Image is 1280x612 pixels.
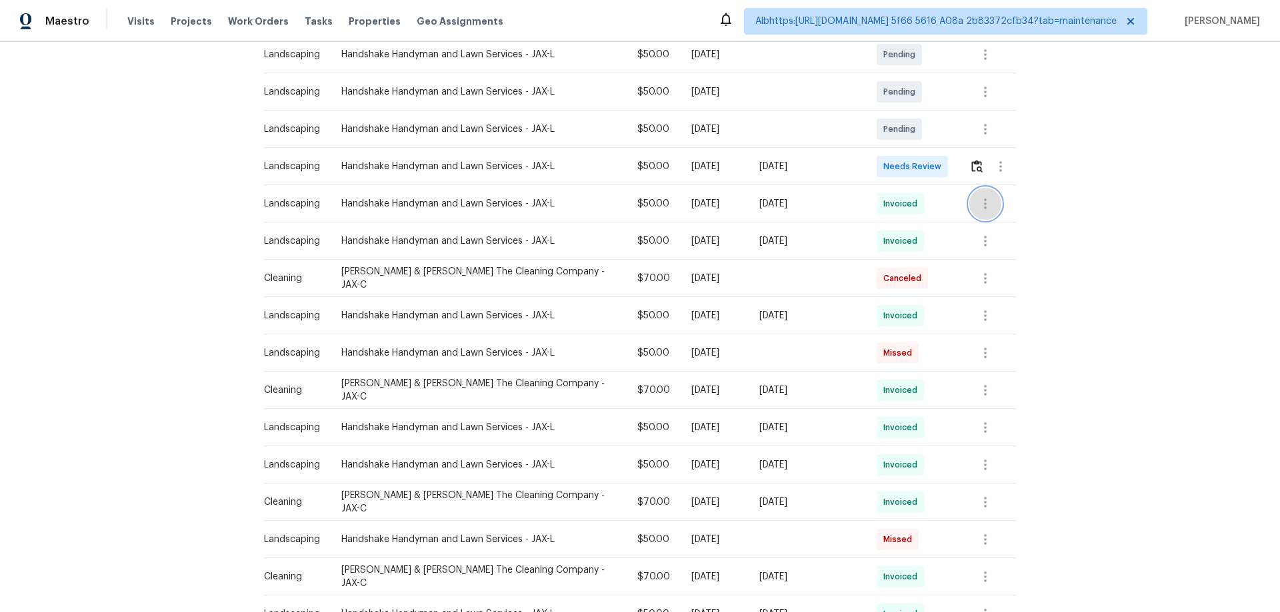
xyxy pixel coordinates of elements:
[759,570,855,583] div: [DATE]
[637,309,670,322] div: $50.00
[883,234,923,248] span: Invoiced
[883,160,947,173] span: Needs Review
[264,123,320,136] div: Landscaping
[759,384,855,397] div: [DATE]
[759,309,855,322] div: [DATE]
[759,458,855,471] div: [DATE]
[691,48,738,61] div: [DATE]
[341,346,616,360] div: Handshake Handyman and Lawn Services - JAX-L
[264,346,320,360] div: Landscaping
[228,15,289,28] span: Work Orders
[637,160,670,173] div: $50.00
[691,197,738,210] div: [DATE]
[341,123,616,136] div: Handshake Handyman and Lawn Services - JAX-L
[637,384,670,397] div: $70.00
[883,533,917,546] span: Missed
[127,15,155,28] span: Visits
[691,346,738,360] div: [DATE]
[341,48,616,61] div: Handshake Handyman and Lawn Services - JAX-L
[637,197,670,210] div: $50.00
[883,495,923,509] span: Invoiced
[759,495,855,509] div: [DATE]
[341,533,616,546] div: Handshake Handyman and Lawn Services - JAX-L
[264,384,320,397] div: Cleaning
[691,309,738,322] div: [DATE]
[759,197,855,210] div: [DATE]
[264,234,320,248] div: Landscaping
[755,15,1117,28] span: Albhttps:[URL][DOMAIN_NAME] 5f66 5616 A08a 2b83372cfb34?tab=maintenance
[637,48,670,61] div: $50.00
[1179,15,1260,28] span: [PERSON_NAME]
[969,151,985,182] button: Review Icon
[883,346,917,360] span: Missed
[341,197,616,210] div: Handshake Handyman and Lawn Services - JAX-L
[883,197,923,210] span: Invoiced
[341,265,616,292] div: [PERSON_NAME] & [PERSON_NAME] The Cleaning Company - JAX-C
[305,17,333,26] span: Tasks
[341,489,616,515] div: [PERSON_NAME] & [PERSON_NAME] The Cleaning Company - JAX-C
[883,384,923,397] span: Invoiced
[971,160,983,172] img: Review Icon
[341,458,616,471] div: Handshake Handyman and Lawn Services - JAX-L
[759,160,855,173] div: [DATE]
[759,421,855,434] div: [DATE]
[691,85,738,99] div: [DATE]
[637,272,670,285] div: $70.00
[637,234,670,248] div: $50.00
[637,458,670,471] div: $50.00
[691,123,738,136] div: [DATE]
[637,346,670,360] div: $50.00
[691,160,738,173] div: [DATE]
[691,533,738,546] div: [DATE]
[341,377,616,404] div: [PERSON_NAME] & [PERSON_NAME] The Cleaning Company - JAX-C
[264,160,320,173] div: Landscaping
[691,272,738,285] div: [DATE]
[264,495,320,509] div: Cleaning
[691,234,738,248] div: [DATE]
[691,495,738,509] div: [DATE]
[637,570,670,583] div: $70.00
[264,197,320,210] div: Landscaping
[341,234,616,248] div: Handshake Handyman and Lawn Services - JAX-L
[349,15,401,28] span: Properties
[691,570,738,583] div: [DATE]
[883,123,921,136] span: Pending
[341,563,616,590] div: [PERSON_NAME] & [PERSON_NAME] The Cleaning Company - JAX-C
[341,309,616,322] div: Handshake Handyman and Lawn Services - JAX-L
[264,421,320,434] div: Landscaping
[883,272,927,285] span: Canceled
[637,495,670,509] div: $70.00
[264,458,320,471] div: Landscaping
[264,570,320,583] div: Cleaning
[341,421,616,434] div: Handshake Handyman and Lawn Services - JAX-L
[883,48,921,61] span: Pending
[45,15,89,28] span: Maestro
[264,48,320,61] div: Landscaping
[264,533,320,546] div: Landscaping
[637,85,670,99] div: $50.00
[264,85,320,99] div: Landscaping
[637,421,670,434] div: $50.00
[341,160,616,173] div: Handshake Handyman and Lawn Services - JAX-L
[264,309,320,322] div: Landscaping
[264,272,320,285] div: Cleaning
[883,85,921,99] span: Pending
[883,570,923,583] span: Invoiced
[637,123,670,136] div: $50.00
[883,458,923,471] span: Invoiced
[691,421,738,434] div: [DATE]
[759,234,855,248] div: [DATE]
[341,85,616,99] div: Handshake Handyman and Lawn Services - JAX-L
[883,309,923,322] span: Invoiced
[637,533,670,546] div: $50.00
[417,15,503,28] span: Geo Assignments
[691,384,738,397] div: [DATE]
[691,458,738,471] div: [DATE]
[171,15,212,28] span: Projects
[883,421,923,434] span: Invoiced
